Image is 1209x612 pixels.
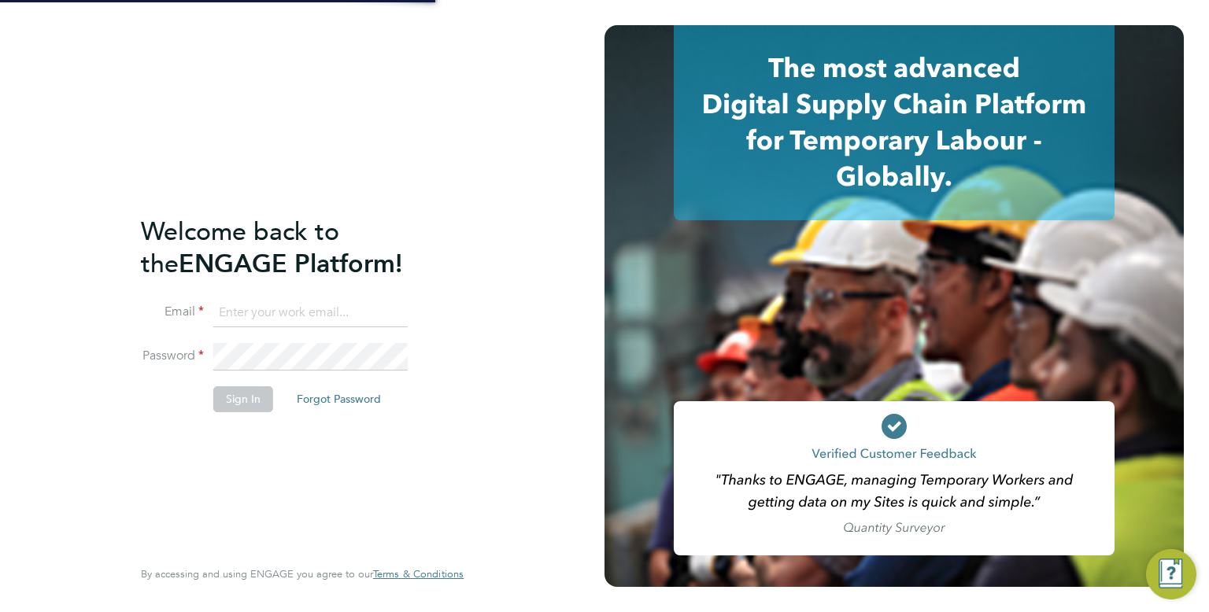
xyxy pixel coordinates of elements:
span: By accessing and using ENGAGE you agree to our [141,567,464,581]
label: Email [141,304,204,320]
button: Engage Resource Center [1146,549,1196,599]
button: Forgot Password [284,386,394,411]
a: Terms & Conditions [373,568,464,581]
span: Terms & Conditions [373,567,464,581]
label: Password [141,348,204,364]
h2: ENGAGE Platform! [141,216,448,280]
input: Enter your work email... [213,299,408,327]
button: Sign In [213,386,273,411]
span: Welcome back to the [141,216,339,279]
